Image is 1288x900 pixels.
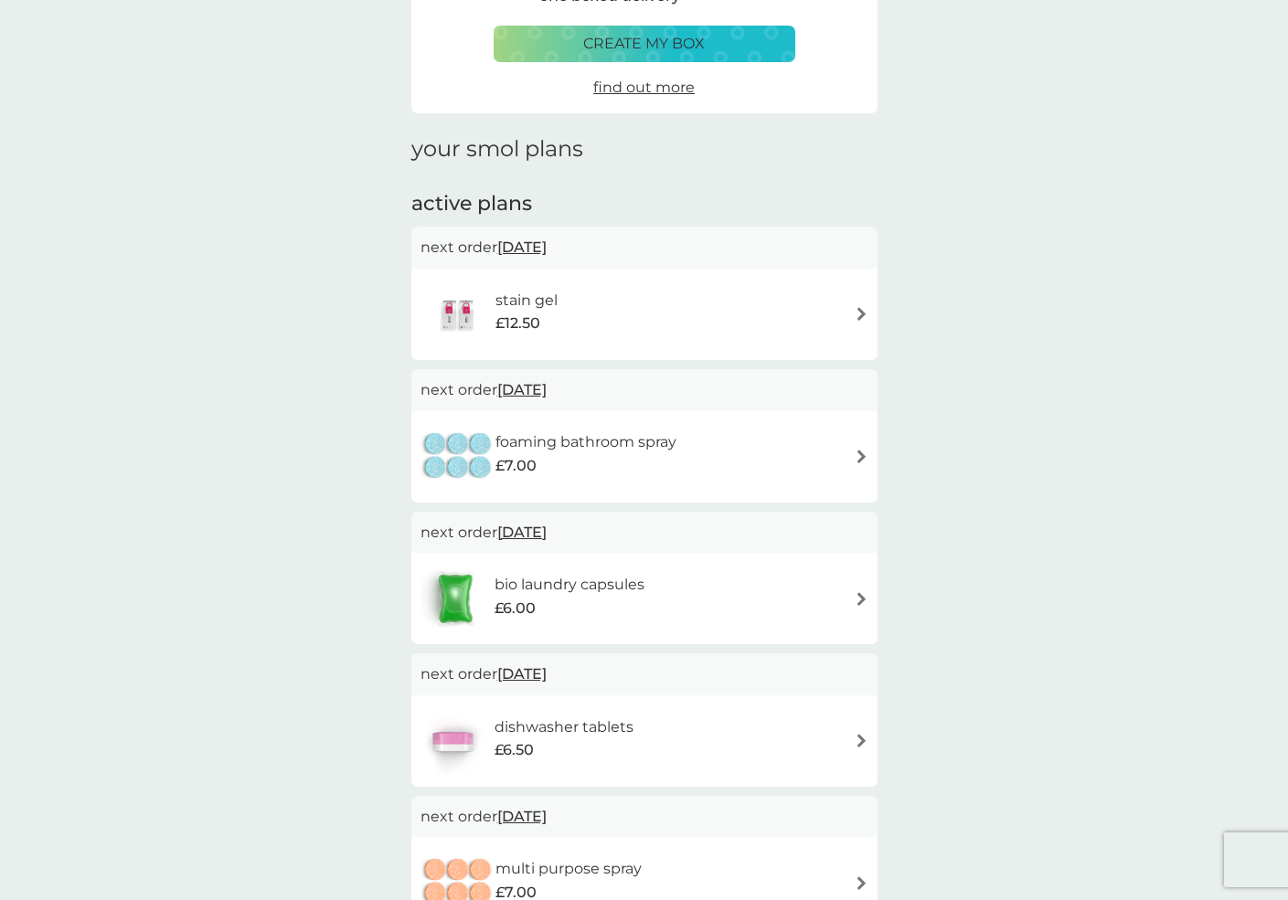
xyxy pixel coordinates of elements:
[420,805,868,829] p: next order
[855,307,868,321] img: arrow right
[495,573,644,597] h6: bio laundry capsules
[420,378,868,402] p: next order
[497,656,547,692] span: [DATE]
[855,734,868,747] img: arrow right
[420,662,868,686] p: next order
[495,430,676,454] h6: foaming bathroom spray
[497,372,547,408] span: [DATE]
[855,876,868,890] img: arrow right
[420,236,868,259] p: next order
[593,79,695,96] span: find out more
[411,136,878,163] h1: your smol plans
[495,597,536,620] span: £6.00
[420,282,495,346] img: stain gel
[855,450,868,463] img: arrow right
[420,566,490,630] img: bio laundry capsules
[495,312,540,335] span: £12.50
[855,592,868,606] img: arrow right
[497,229,547,265] span: [DATE]
[583,32,705,56] p: create my box
[593,76,695,100] a: find out more
[495,289,558,312] h6: stain gel
[495,715,633,739] h6: dishwasher tablets
[495,857,642,881] h6: multi purpose spray
[411,190,878,218] h2: active plans
[420,425,495,489] img: foaming bathroom spray
[495,738,534,762] span: £6.50
[495,454,537,478] span: £7.00
[420,709,484,773] img: dishwasher tablets
[420,521,868,545] p: next order
[494,26,795,62] button: create my box
[497,799,547,834] span: [DATE]
[497,514,547,550] span: [DATE]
